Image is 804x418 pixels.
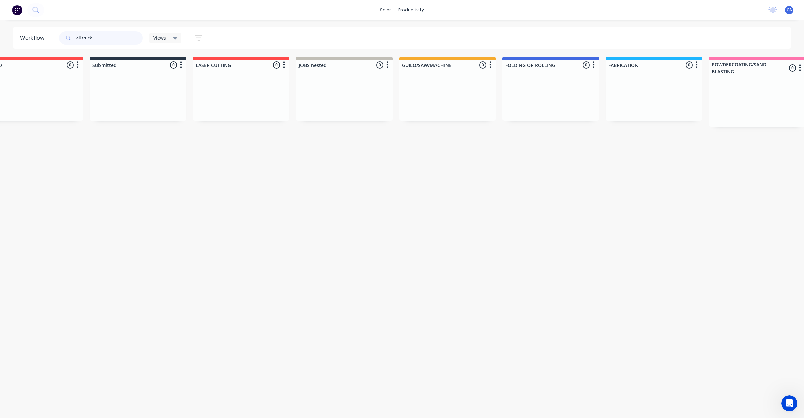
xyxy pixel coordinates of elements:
[395,5,427,15] div: productivity
[153,34,166,41] span: Views
[76,31,143,45] input: Search for orders...
[12,5,22,15] img: Factory
[787,7,792,13] span: CA
[377,5,395,15] div: sales
[20,34,48,42] div: Workflow
[781,395,797,411] iframe: Intercom live chat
